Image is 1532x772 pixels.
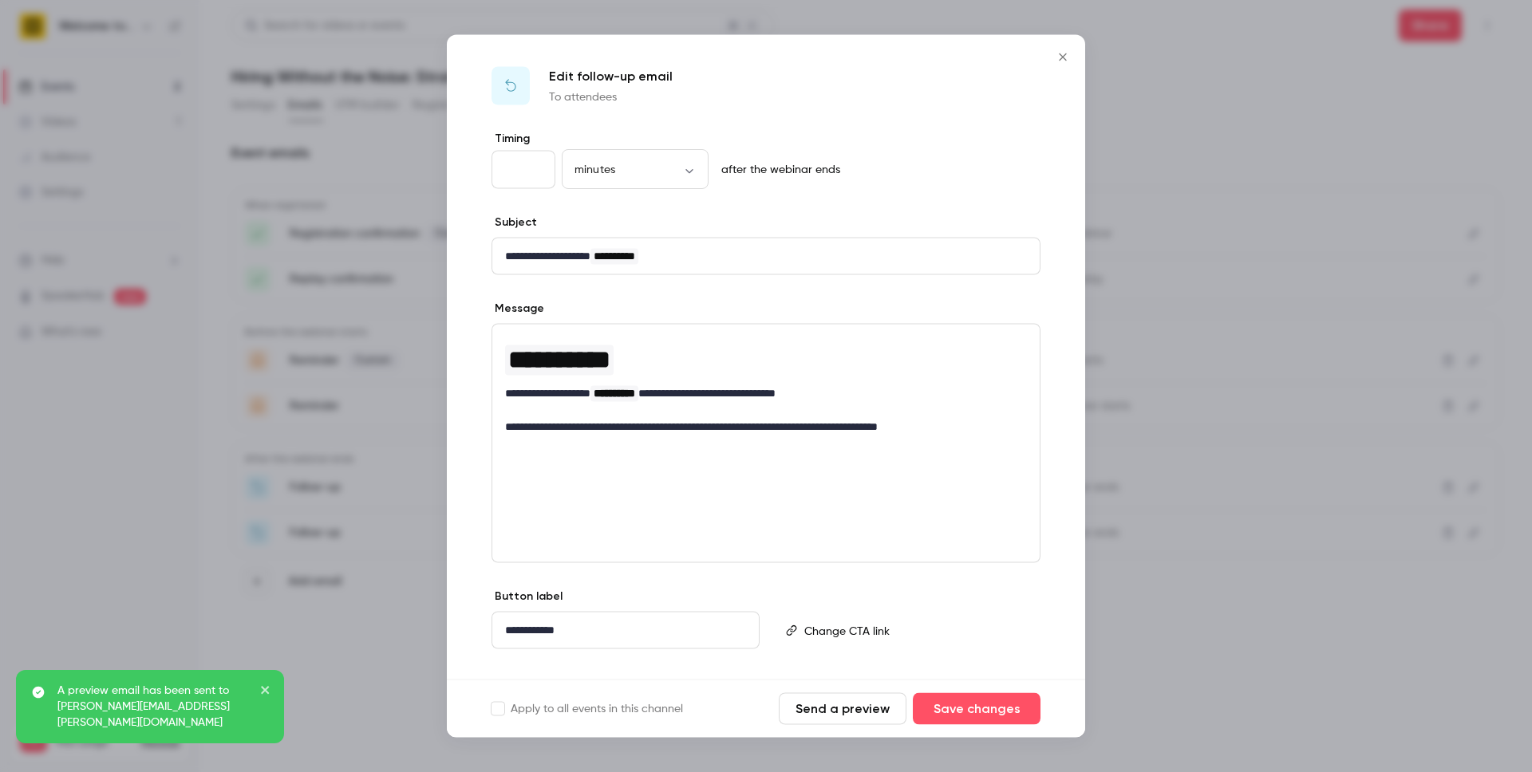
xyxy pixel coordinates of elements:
div: editor [492,612,759,648]
button: Send a preview [779,693,906,725]
label: Button label [492,589,563,605]
label: Apply to all events in this channel [492,701,683,717]
label: Timing [492,131,1040,147]
button: close [260,683,271,702]
div: editor [492,238,1040,274]
button: Close [1047,41,1079,73]
div: minutes [562,161,709,177]
div: editor [798,612,1039,649]
p: Edit follow-up email [549,67,673,86]
button: Save changes [913,693,1040,725]
p: after the webinar ends [715,162,840,178]
p: To attendees [549,89,673,105]
label: Message [492,301,544,317]
label: Subject [492,215,537,230]
div: editor [492,325,1040,445]
p: A preview email has been sent to [PERSON_NAME][EMAIL_ADDRESS][PERSON_NAME][DOMAIN_NAME] [57,683,249,731]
